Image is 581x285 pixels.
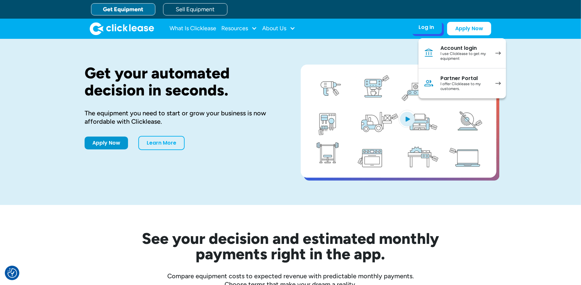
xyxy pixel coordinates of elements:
[163,3,227,15] a: Sell Equipment
[495,51,501,55] img: arrow
[440,45,489,51] div: Account login
[110,231,471,262] h2: See your decision and estimated monthly payments right in the app.
[399,110,416,128] img: Blue play button logo on a light blue circular background
[262,22,295,35] div: About Us
[170,22,216,35] a: What Is Clicklease
[301,65,496,178] a: open lightbox
[221,22,257,35] div: Resources
[419,38,506,68] a: Account loginI use Clicklease to get my equipment
[7,268,17,278] img: Revisit consent button
[440,75,489,82] div: Partner Portal
[447,22,491,35] a: Apply Now
[91,3,155,15] a: Get Equipment
[424,48,434,58] img: Bank icon
[90,22,154,35] img: Clicklease logo
[440,51,489,61] div: I use Clicklease to get my equipment
[419,38,506,98] nav: Log In
[424,78,434,88] img: Person icon
[90,22,154,35] a: home
[138,136,185,150] a: Learn More
[85,137,128,149] a: Apply Now
[419,24,434,31] div: Log In
[85,65,280,99] h1: Get your automated decision in seconds.
[85,109,280,126] div: The equipment you need to start or grow your business is now affordable with Clicklease.
[7,268,17,278] button: Consent Preferences
[495,82,501,85] img: arrow
[419,68,506,98] a: Partner PortalI offer Clicklease to my customers.
[440,82,489,92] div: I offer Clicklease to my customers.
